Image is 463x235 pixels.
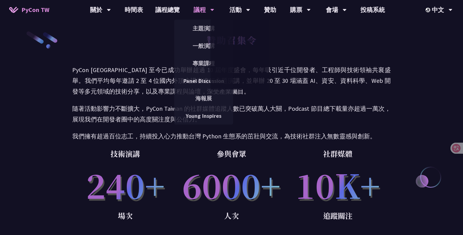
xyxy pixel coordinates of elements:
[174,39,233,53] a: 一般演講
[72,131,391,141] p: 我們擁有超過百位志工，持續投入心力推動台灣 Python 生態系的茁壯與交流，為技術社群注入無數靈感與創新。
[174,21,233,36] a: 主題演講
[174,109,233,123] a: Young Inspires
[72,64,391,97] p: PyCon [GEOGRAPHIC_DATA] 至今已成功舉辦超過 10 屆年度盛會，每年吸引近千位開發者、工程師與技術領袖共襄盛舉。我們平均每年邀請 2 至 4 位國內外頂尖講者進行主題演講，...
[426,8,432,12] img: Locale Icon
[179,148,285,160] p: 參與會眾
[174,74,233,88] a: Panel Discussion
[21,5,49,14] span: PyCon TW
[174,91,233,106] a: 海報展
[3,2,55,17] a: PyCon TW
[72,160,179,210] p: 240+
[179,160,285,210] p: 6000+
[9,7,18,13] img: Home icon of PyCon TW 2025
[284,160,391,210] p: 10K+
[72,103,391,125] p: 隨著活動影響力不斷擴大，PyCon Taiwan 的社群媒體追蹤人數已突破萬人大關，Podcast 節目總下載量亦超過一萬次，展現我們在開發者圈中的高度關注度與公信力。
[72,210,179,222] p: 場次
[72,148,179,160] p: 技術演講
[179,210,285,222] p: 人次
[174,56,233,71] a: 專業課程
[284,148,391,160] p: 社群媒體
[284,210,391,222] p: 追蹤關注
